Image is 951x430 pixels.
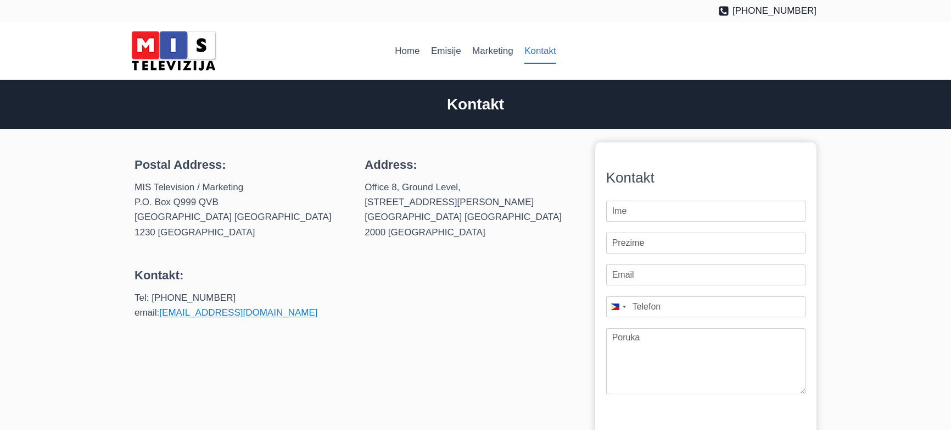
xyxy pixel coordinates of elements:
div: Kontakt [606,167,805,190]
input: Ime [606,201,805,222]
a: [EMAIL_ADDRESS][DOMAIN_NAME] [159,307,317,318]
a: Emisije [426,38,467,64]
button: Selected country [606,296,629,317]
input: Email [606,264,805,285]
h4: Postal Address: [135,156,347,174]
a: [PHONE_NUMBER] [718,3,816,18]
h2: Kontakt [135,93,816,116]
p: Tel: [PHONE_NUMBER] email: [135,290,347,320]
img: MIS Television [127,27,220,74]
h4: Kontakt: [135,266,347,284]
span: [PHONE_NUMBER] [732,3,816,18]
a: Kontakt [519,38,562,64]
input: Mobile Phone Number [606,296,805,317]
input: Prezime [606,233,805,253]
nav: Primary [389,38,562,64]
h4: Address: [365,156,577,174]
a: Marketing [467,38,519,64]
p: Office 8, Ground Level, [STREET_ADDRESS][PERSON_NAME] [GEOGRAPHIC_DATA] [GEOGRAPHIC_DATA] 2000 [G... [365,180,577,240]
a: Home [389,38,426,64]
p: MIS Television / Marketing P.O. Box Q999 QVB [GEOGRAPHIC_DATA] [GEOGRAPHIC_DATA] 1230 [GEOGRAPHIC... [135,180,347,240]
